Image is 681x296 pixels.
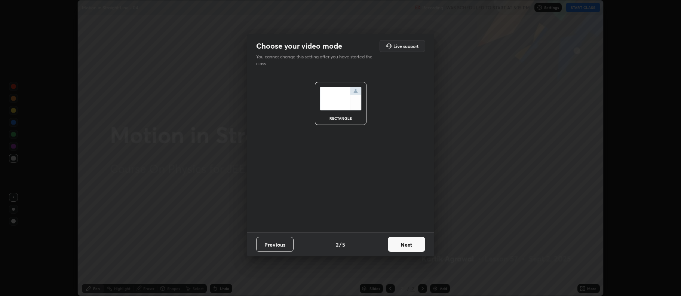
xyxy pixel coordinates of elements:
[388,237,425,252] button: Next
[342,241,345,248] h4: 5
[256,237,294,252] button: Previous
[339,241,341,248] h4: /
[326,116,356,120] div: rectangle
[256,41,342,51] h2: Choose your video mode
[320,87,362,110] img: normalScreenIcon.ae25ed63.svg
[256,54,377,67] p: You cannot change this setting after you have started the class
[336,241,338,248] h4: 2
[393,44,418,48] h5: Live support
